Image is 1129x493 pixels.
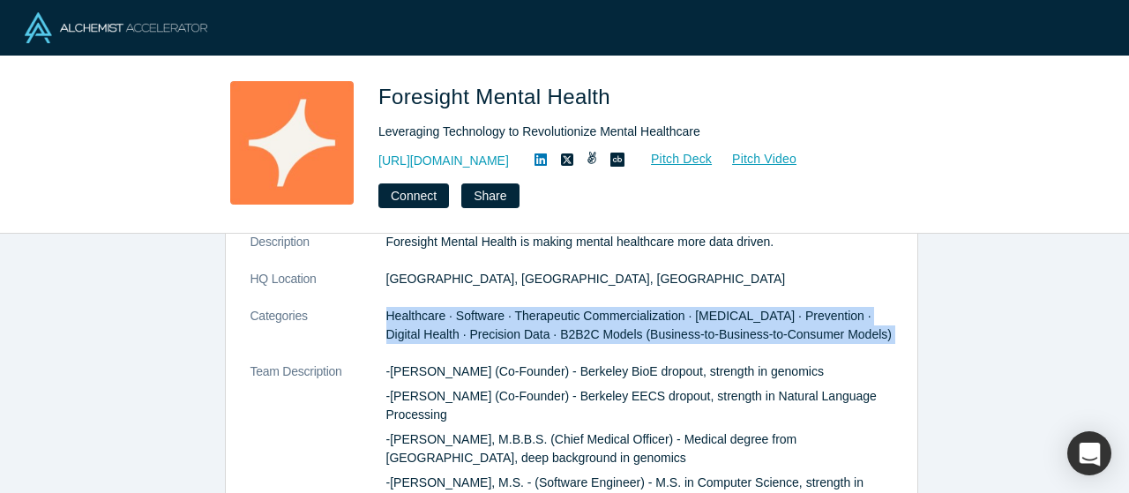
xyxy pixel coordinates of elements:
[386,430,893,467] p: -[PERSON_NAME], M.B.B.S. (Chief Medical Officer) - Medical degree from [GEOGRAPHIC_DATA], deep ba...
[386,362,893,381] p: -[PERSON_NAME] (Co-Founder) - Berkeley BioE dropout, strength in genomics
[250,270,386,307] dt: HQ Location
[461,183,519,208] button: Share
[378,85,617,108] span: Foresight Mental Health
[378,123,872,141] div: Leveraging Technology to Revolutionize Mental Healthcare
[250,307,386,362] dt: Categories
[378,152,509,170] a: [URL][DOMAIN_NAME]
[386,309,892,341] span: Healthcare · Software · Therapeutic Commercialization · [MEDICAL_DATA] · Prevention · Digital Hea...
[250,233,386,270] dt: Description
[378,183,449,208] button: Connect
[632,149,713,169] a: Pitch Deck
[386,387,893,424] p: -[PERSON_NAME] (Co-Founder) - Berkeley EECS dropout, strength in Natural Language Processing
[230,81,354,205] img: Foresight Mental Health's Logo
[386,233,893,251] p: Foresight Mental Health is making mental healthcare more data driven.
[386,270,893,288] dd: [GEOGRAPHIC_DATA], [GEOGRAPHIC_DATA], [GEOGRAPHIC_DATA]
[25,12,207,43] img: Alchemist Logo
[713,149,797,169] a: Pitch Video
